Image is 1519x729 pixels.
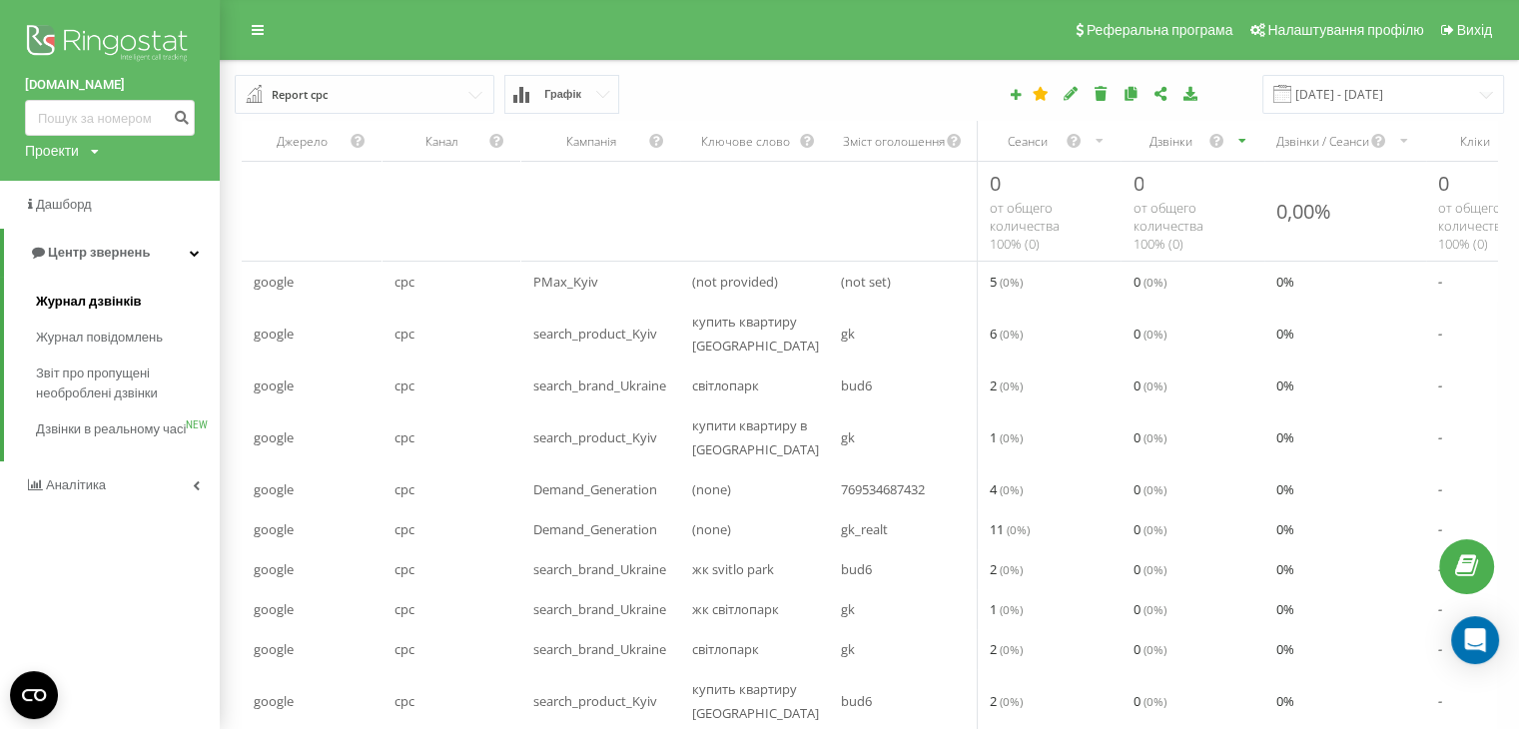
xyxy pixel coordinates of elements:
a: Журнал дзвінків [36,284,220,320]
span: купити квартиру в [GEOGRAPHIC_DATA] [692,413,819,461]
span: Журнал повідомлень [36,328,163,348]
span: 0 % [1276,517,1294,541]
span: 0 % [1276,597,1294,621]
span: - [1438,477,1442,501]
span: Звіт про пропущені необроблені дзвінки [36,364,210,403]
span: gk [841,597,855,621]
span: 0 % [1276,373,1294,397]
span: Журнал дзвінків [36,292,142,312]
span: ( 0 %) [1142,377,1165,393]
span: 2 [990,689,1023,713]
span: - [1438,689,1442,713]
span: cpc [394,425,414,449]
span: Реферальна програма [1087,22,1233,38]
span: google [254,477,294,501]
a: Центр звернень [4,229,220,277]
span: (not provided) [692,270,778,294]
div: Кліки [1438,133,1511,150]
div: Open Intercom Messenger [1451,616,1499,664]
button: Open CMP widget [10,671,58,719]
span: ( 0 %) [1142,601,1165,617]
span: Demand_Generation [533,517,657,541]
span: search_brand_Ukraine [533,637,666,661]
span: gk [841,425,855,449]
span: (none) [692,477,731,501]
span: 0 [1133,597,1165,621]
span: ( 0 %) [1000,274,1023,290]
span: 6 [990,322,1023,346]
span: google [254,517,294,541]
span: 0 % [1276,689,1294,713]
span: (none) [692,517,731,541]
span: 1 [990,597,1023,621]
span: cpc [394,557,414,581]
span: gk [841,637,855,661]
span: світлопарк [692,373,759,397]
span: от общего количества 100% ( 0 ) [1133,199,1202,253]
span: - [1438,425,1442,449]
span: google [254,373,294,397]
span: 0 [1133,425,1165,449]
span: (not set) [841,270,891,294]
div: Дзвінки / Сеанси [1276,133,1370,150]
span: gk_realt [841,517,888,541]
div: Report cpc [272,84,328,106]
div: Сеанси [990,133,1065,150]
span: Вихід [1457,22,1492,38]
span: google [254,557,294,581]
span: Аналiтика [46,477,106,492]
div: Проекти [25,141,79,161]
span: жк svitlo park [692,557,774,581]
span: bud6 [841,373,872,397]
img: Ringostat logo [25,20,195,70]
span: ( 0 %) [1142,693,1165,709]
span: google [254,689,294,713]
a: Звіт про пропущені необроблені дзвінки [36,356,220,411]
span: 0 % [1276,425,1294,449]
span: ( 0 %) [1142,274,1165,290]
span: 0 % [1276,557,1294,581]
a: Журнал повідомлень [36,320,220,356]
span: 0 [1133,517,1165,541]
span: 1 [990,425,1023,449]
span: ( 0 %) [1142,521,1165,537]
span: - [1438,517,1442,541]
span: жк світлопарк [692,597,779,621]
span: ( 0 %) [1142,561,1165,577]
span: ( 0 %) [1000,429,1023,445]
i: Завантажити звіт [1182,86,1199,100]
span: от общего количества 100% ( 0 ) [1438,199,1508,253]
span: 0 [990,170,1001,197]
span: cpc [394,322,414,346]
span: 0 [1133,637,1165,661]
span: ( 0 %) [1000,481,1023,497]
span: 0 [1133,373,1165,397]
i: Видалити звіт [1093,86,1110,100]
span: 0 [1133,477,1165,501]
span: - [1438,557,1442,581]
span: 0 % [1276,477,1294,501]
span: ( 0 %) [1007,521,1030,537]
div: 0,00% [1276,198,1331,225]
span: 4 [990,477,1023,501]
span: cpc [394,373,414,397]
span: Налаштування профілю [1267,22,1423,38]
div: Зміст оголошення [841,133,946,150]
span: search_brand_Ukraine [533,557,666,581]
span: ( 0 %) [1000,693,1023,709]
span: 0 [1438,170,1449,197]
span: ( 0 %) [1000,561,1023,577]
span: google [254,270,294,294]
a: [DOMAIN_NAME] [25,75,195,95]
span: 2 [990,557,1023,581]
span: ( 0 %) [1000,377,1023,393]
div: Дзвінки [1133,133,1207,150]
span: bud6 [841,557,872,581]
span: cpc [394,597,414,621]
span: search_product_Kyiv [533,425,657,449]
span: 0 % [1276,270,1294,294]
span: 0 % [1276,322,1294,346]
span: 0 [1133,557,1165,581]
span: - [1438,322,1442,346]
span: от общего количества 100% ( 0 ) [990,199,1060,253]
